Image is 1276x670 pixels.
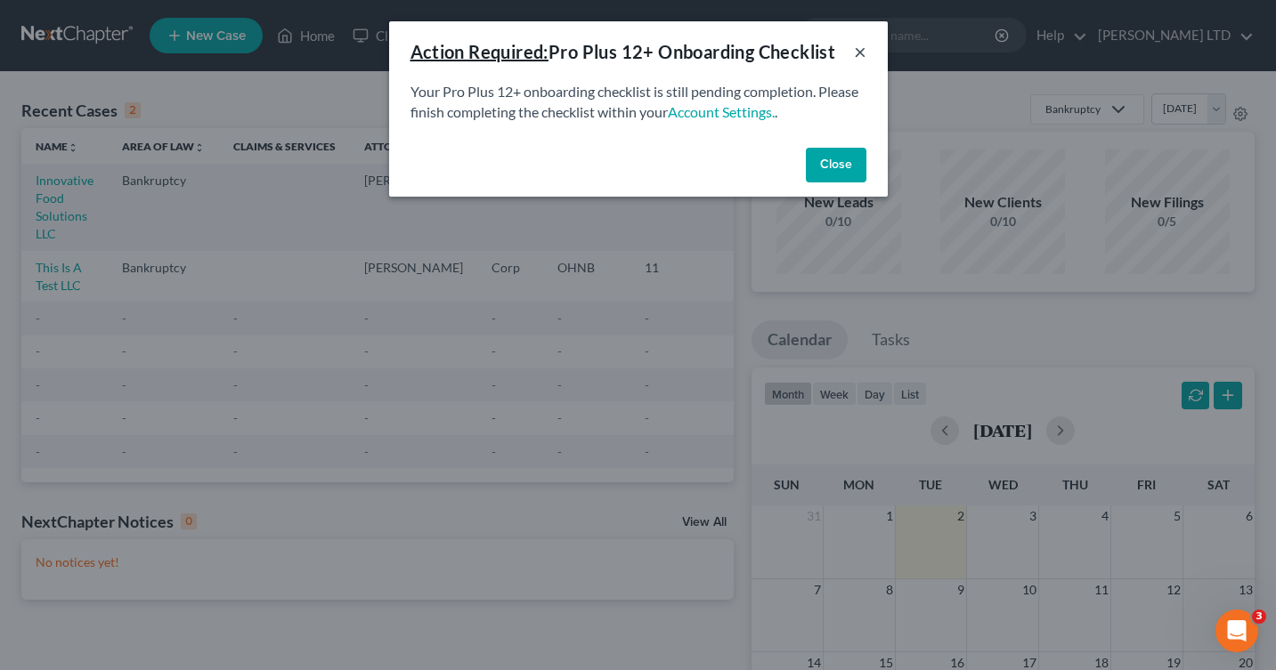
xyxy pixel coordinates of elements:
[668,103,775,120] a: Account Settings.
[410,82,866,123] p: Your Pro Plus 12+ onboarding checklist is still pending completion. Please finish completing the ...
[806,148,866,183] button: Close
[410,41,549,62] u: Action Required:
[1252,609,1266,624] span: 3
[410,39,836,64] div: Pro Plus 12+ Onboarding Checklist
[854,41,866,62] button: ×
[1215,609,1258,652] iframe: Intercom live chat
